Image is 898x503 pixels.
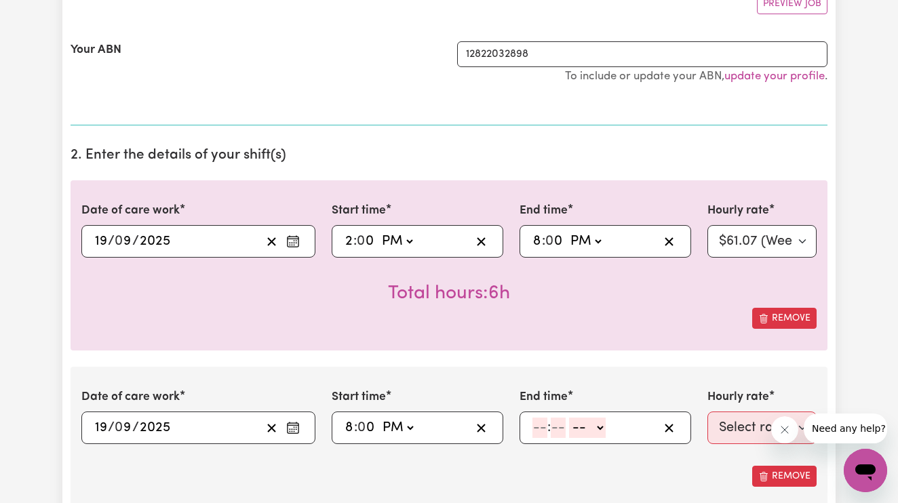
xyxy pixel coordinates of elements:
[707,388,769,406] label: Hourly rate
[357,235,365,248] span: 0
[545,235,553,248] span: 0
[115,421,123,435] span: 0
[115,235,123,248] span: 0
[332,202,386,220] label: Start time
[358,231,376,251] input: --
[71,147,827,164] h2: 2. Enter the details of your shift(s)
[520,202,568,220] label: End time
[752,466,817,487] button: Remove this shift
[551,418,566,438] input: --
[532,231,542,251] input: --
[108,234,115,249] span: /
[282,418,304,438] button: Enter the date of care work
[345,231,353,251] input: --
[132,234,139,249] span: /
[139,231,171,251] input: ----
[547,231,564,251] input: --
[115,418,132,438] input: --
[282,231,304,251] button: Enter the date of care work
[71,41,121,59] label: Your ABN
[94,418,108,438] input: --
[354,420,357,435] span: :
[844,449,887,492] iframe: Button to launch messaging window
[261,418,282,438] button: Clear date
[81,202,180,220] label: Date of care work
[542,234,545,249] span: :
[357,421,366,435] span: 0
[771,416,798,443] iframe: Close message
[359,418,376,438] input: --
[353,234,357,249] span: :
[752,308,817,329] button: Remove this shift
[261,231,282,251] button: Clear date
[388,284,510,303] span: Total hours worked: 6 hours
[345,418,354,438] input: --
[115,231,132,251] input: --
[707,202,769,220] label: Hourly rate
[81,388,180,406] label: Date of care work
[132,420,139,435] span: /
[94,231,108,251] input: --
[139,418,171,438] input: ----
[520,388,568,406] label: End time
[547,420,551,435] span: :
[332,388,386,406] label: Start time
[565,71,827,82] small: To include or update your ABN, .
[804,414,887,443] iframe: Message from company
[532,418,547,438] input: --
[108,420,115,435] span: /
[724,71,825,82] a: update your profile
